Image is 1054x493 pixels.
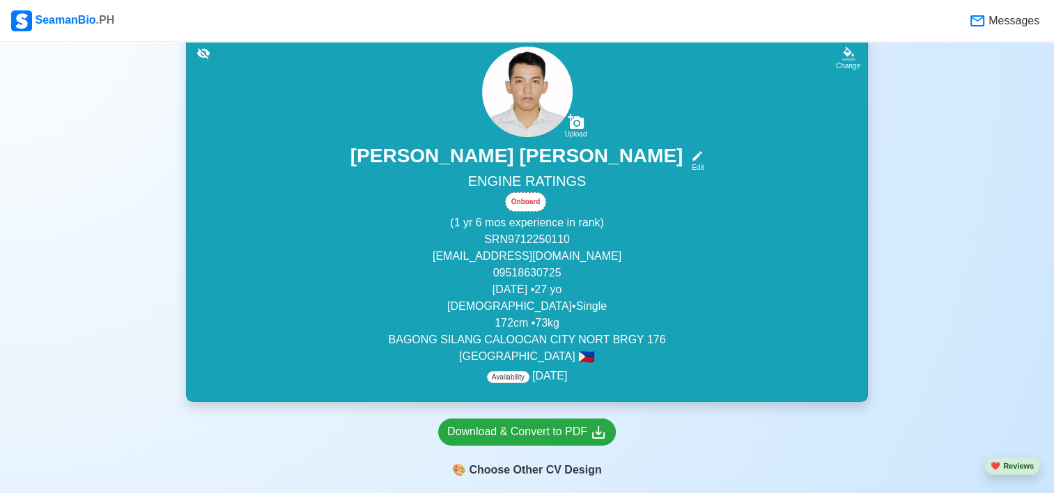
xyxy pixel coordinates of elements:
[452,462,466,478] span: paint
[203,173,851,192] h5: ENGINE RATINGS
[203,214,851,231] p: (1 yr 6 mos experience in rank)
[203,248,851,265] p: [EMAIL_ADDRESS][DOMAIN_NAME]
[565,130,587,139] div: Upload
[447,423,607,441] div: Download & Convert to PDF
[203,298,851,315] p: [DEMOGRAPHIC_DATA] • Single
[984,457,1040,476] button: heartReviews
[487,368,567,384] p: [DATE]
[438,418,616,446] a: Download & Convert to PDF
[11,10,32,31] img: Logo
[986,13,1039,29] span: Messages
[350,144,683,173] h3: [PERSON_NAME] [PERSON_NAME]
[685,162,704,173] div: Edit
[203,331,851,348] p: BAGONG SILANG CALOOCAN CITY NORT BRGY 176
[505,192,547,212] div: Onboard
[203,231,851,248] p: SRN 9712250110
[487,371,529,383] span: Availability
[11,10,114,31] div: SeamanBio
[991,462,1000,470] span: heart
[96,14,115,26] span: .PH
[836,61,860,71] div: Change
[203,348,851,365] p: [GEOGRAPHIC_DATA]
[203,281,851,298] p: [DATE] • 27 yo
[438,457,616,483] div: Choose Other CV Design
[578,350,595,363] span: 🇵🇭
[203,315,851,331] p: 172 cm • 73 kg
[203,265,851,281] p: 09518630725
